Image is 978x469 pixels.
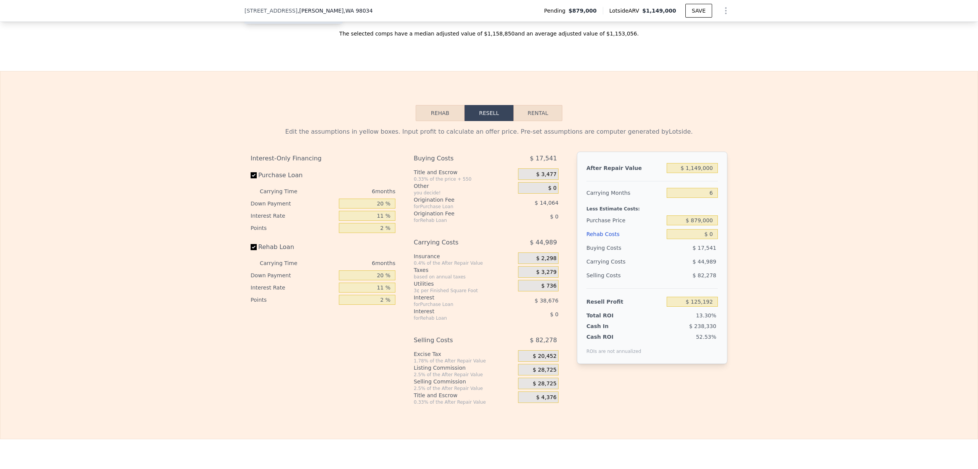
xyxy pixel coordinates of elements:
div: Rehab Costs [586,227,664,241]
div: Title and Escrow [414,391,515,399]
span: [STREET_ADDRESS] [244,7,298,15]
div: ROIs are not annualized [586,341,641,354]
label: Purchase Loan [251,168,336,182]
div: 6 months [313,185,395,197]
div: Other [414,182,515,190]
div: Buying Costs [414,152,499,165]
div: Carrying Costs [414,236,499,249]
span: $ 0 [550,213,559,220]
div: Edit the assumptions in yellow boxes. Input profit to calculate an offer price. Pre-set assumptio... [251,127,727,136]
div: Interest Rate [251,281,336,294]
div: Selling Costs [586,268,664,282]
span: $ 0 [548,185,557,192]
div: for Rehab Loan [414,217,499,223]
div: Cash In [586,322,634,330]
div: Excise Tax [414,350,515,358]
button: SAVE [685,4,712,18]
div: The selected comps have a median adjusted value of $1,158,850 and an average adjusted value of $1... [244,24,733,37]
button: Resell [465,105,513,121]
span: $ 17,541 [530,152,557,165]
span: $ 38,676 [535,298,559,304]
div: 0.33% of the After Repair Value [414,399,515,405]
div: Taxes [414,266,515,274]
div: Down Payment [251,197,336,210]
span: $ 0 [550,311,559,317]
div: 3¢ per Finished Square Foot [414,288,515,294]
div: Selling Costs [414,333,499,347]
div: Carrying Costs [586,255,634,268]
button: Rehab [416,105,465,121]
div: Utilities [414,280,515,288]
div: Origination Fee [414,196,499,204]
div: Purchase Price [586,213,664,227]
div: Carrying Time [260,257,309,269]
div: for Purchase Loan [414,301,499,307]
div: for Purchase Loan [414,204,499,210]
span: $ 3,477 [536,171,556,178]
div: based on annual taxes [414,274,515,280]
div: Interest [414,294,499,301]
input: Rehab Loan [251,244,257,250]
label: Rehab Loan [251,240,336,254]
span: $ 4,376 [536,394,556,401]
span: $ 82,278 [530,333,557,347]
div: Resell Profit [586,295,664,309]
div: Origination Fee [414,210,499,217]
div: 2.5% of the After Repair Value [414,385,515,391]
div: Carrying Time [260,185,309,197]
div: Points [251,222,336,234]
span: 13.30% [696,312,716,319]
span: $ 14,064 [535,200,559,206]
div: you decide! [414,190,515,196]
span: Pending [544,7,568,15]
span: $ 28,725 [533,380,557,387]
div: 6 months [313,257,395,269]
div: Less Estimate Costs: [586,200,718,213]
div: Cash ROI [586,333,641,341]
span: $ 44,989 [530,236,557,249]
span: $ 736 [541,283,557,289]
span: , WA 98034 [344,8,373,14]
div: 1.78% of the After Repair Value [414,358,515,364]
span: $ 20,452 [533,353,557,360]
div: 0.4% of the After Repair Value [414,260,515,266]
input: Purchase Loan [251,172,257,178]
div: Selling Commission [414,378,515,385]
div: After Repair Value [586,161,664,175]
div: Interest-Only Financing [251,152,395,165]
div: Interest Rate [251,210,336,222]
span: $1,149,000 [642,8,676,14]
span: $ 2,298 [536,255,556,262]
span: $ 44,989 [693,259,716,265]
span: $ 17,541 [693,245,716,251]
div: Listing Commission [414,364,515,372]
span: $ 82,278 [693,272,716,278]
span: $879,000 [568,7,597,15]
div: Points [251,294,336,306]
span: $ 28,725 [533,367,557,374]
span: 52.53% [696,334,716,340]
div: Buying Costs [586,241,664,255]
span: , [PERSON_NAME] [298,7,373,15]
div: Down Payment [251,269,336,281]
div: Interest [414,307,499,315]
span: $ 3,279 [536,269,556,276]
button: Show Options [718,3,733,18]
div: Title and Escrow [414,168,515,176]
div: Total ROI [586,312,634,319]
div: for Rehab Loan [414,315,499,321]
span: Lotside ARV [609,7,642,15]
div: Insurance [414,252,515,260]
span: $ 238,330 [689,323,716,329]
button: Rental [513,105,562,121]
div: Carrying Months [586,186,664,200]
div: 0.33% of the price + 550 [414,176,515,182]
div: 2.5% of the After Repair Value [414,372,515,378]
